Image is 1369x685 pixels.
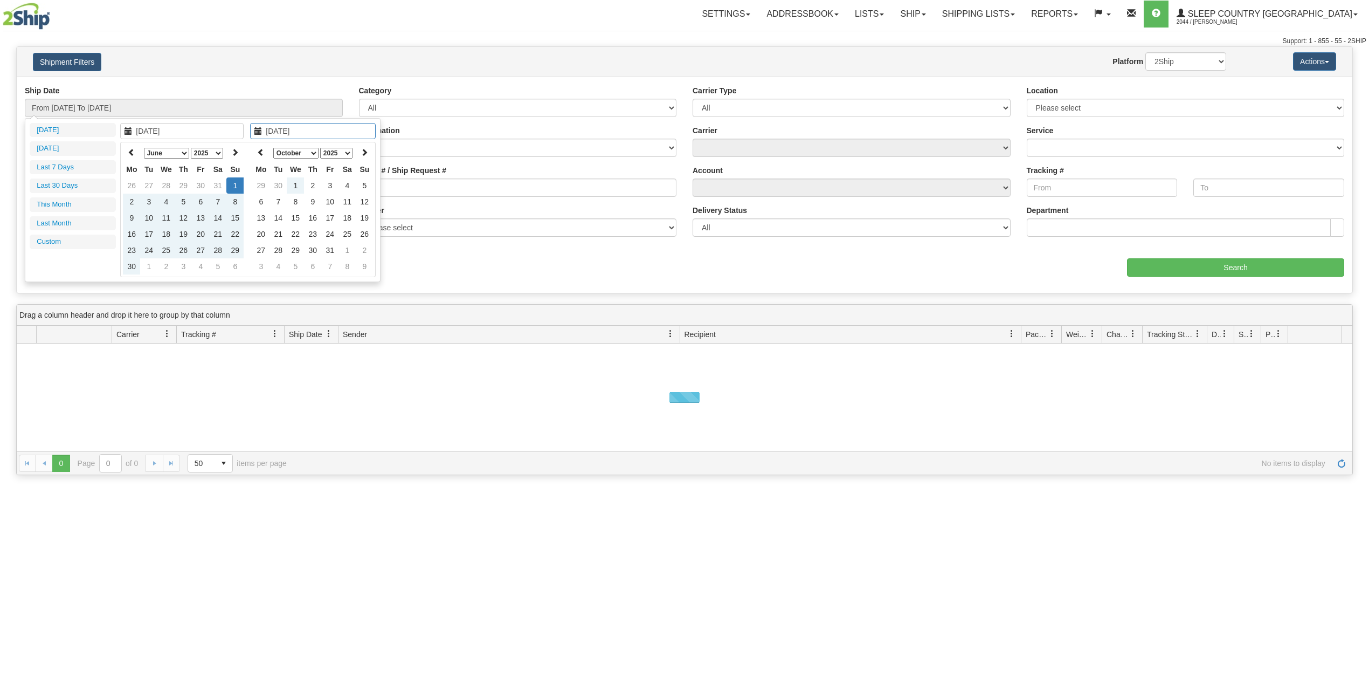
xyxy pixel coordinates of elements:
td: 15 [226,210,244,226]
a: Ship [892,1,934,28]
th: Fr [192,161,209,177]
td: 26 [175,242,192,258]
td: 8 [338,258,356,275]
td: 11 [338,194,356,210]
td: 27 [192,242,209,258]
td: 22 [287,226,304,242]
td: 31 [209,177,226,194]
span: Sleep Country [GEOGRAPHIC_DATA] [1185,9,1352,18]
div: Support: 1 - 855 - 55 - 2SHIP [3,37,1366,46]
label: Tracking # [1027,165,1064,176]
td: 25 [157,242,175,258]
td: 10 [321,194,338,210]
td: 4 [269,258,287,275]
span: Carrier [116,329,140,340]
td: 7 [321,258,338,275]
a: Delivery Status filter column settings [1215,325,1234,343]
td: 19 [356,210,373,226]
td: 9 [304,194,321,210]
td: 1 [226,177,244,194]
td: 29 [175,177,192,194]
td: 21 [209,226,226,242]
td: 18 [338,210,356,226]
a: Sleep Country [GEOGRAPHIC_DATA] 2044 / [PERSON_NAME] [1169,1,1366,28]
td: 29 [287,242,304,258]
label: Order # / Ship Request # [359,165,447,176]
a: Pickup Status filter column settings [1269,325,1288,343]
td: 25 [338,226,356,242]
li: Custom [30,235,116,249]
span: Tracking # [181,329,216,340]
input: Search [1127,258,1344,277]
span: Page of 0 [78,454,139,472]
td: 21 [269,226,287,242]
td: 29 [252,177,269,194]
td: 9 [123,210,140,226]
td: 6 [304,258,321,275]
input: From [1027,179,1178,197]
a: Carrier filter column settings [158,325,176,343]
th: Fr [321,161,338,177]
span: Weight [1066,329,1089,340]
a: Settings [694,1,758,28]
label: Carrier [693,125,717,136]
li: [DATE] [30,141,116,156]
td: 5 [287,258,304,275]
a: Ship Date filter column settings [320,325,338,343]
td: 6 [252,194,269,210]
div: grid grouping header [17,305,1352,326]
td: 8 [226,194,244,210]
a: Shipment Issues filter column settings [1242,325,1261,343]
span: Recipient [684,329,716,340]
td: 28 [209,242,226,258]
span: Pickup Status [1266,329,1275,340]
label: Ship Date [25,85,60,96]
li: Last 30 Days [30,179,116,193]
span: items per page [188,454,287,472]
li: This Month [30,197,116,212]
th: Mo [252,161,269,177]
td: 3 [140,194,157,210]
td: 28 [157,177,175,194]
td: 31 [321,242,338,258]
td: 9 [356,258,373,275]
td: 28 [269,242,287,258]
td: 1 [140,258,157,275]
td: 20 [252,226,269,242]
td: 11 [157,210,175,226]
label: Carrier Type [693,85,736,96]
button: Shipment Filters [33,53,101,71]
td: 12 [175,210,192,226]
a: Sender filter column settings [661,325,680,343]
td: 30 [269,177,287,194]
td: 13 [192,210,209,226]
label: Department [1027,205,1069,216]
a: Refresh [1333,455,1350,472]
span: No items to display [302,459,1325,468]
td: 4 [192,258,209,275]
td: 1 [338,242,356,258]
a: Tracking Status filter column settings [1188,325,1207,343]
td: 4 [157,194,175,210]
label: Service [1027,125,1054,136]
td: 26 [123,177,140,194]
td: 5 [209,258,226,275]
td: 20 [192,226,209,242]
input: To [1193,179,1344,197]
td: 6 [192,194,209,210]
td: 12 [356,194,373,210]
th: Su [356,161,373,177]
td: 15 [287,210,304,226]
button: Actions [1293,52,1336,71]
td: 14 [269,210,287,226]
li: Last Month [30,216,116,231]
th: Su [226,161,244,177]
label: Platform [1112,56,1143,67]
td: 30 [304,242,321,258]
span: Packages [1026,329,1048,340]
td: 29 [226,242,244,258]
td: 2 [157,258,175,275]
th: Sa [209,161,226,177]
td: 6 [226,258,244,275]
td: 16 [123,226,140,242]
